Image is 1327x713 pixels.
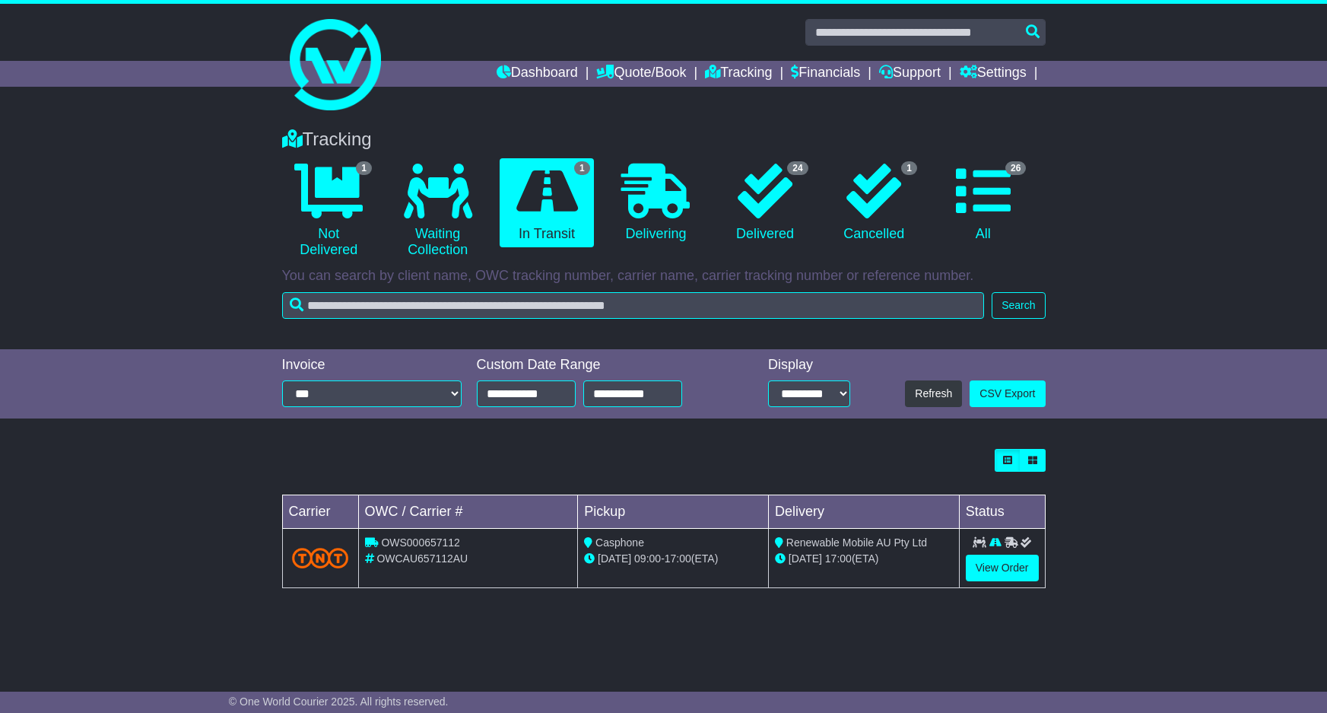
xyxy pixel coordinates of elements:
span: Casphone [595,536,644,549]
span: 17:00 [825,552,852,565]
span: 24 [787,161,808,175]
div: Tracking [275,129,1053,151]
div: Custom Date Range [477,357,721,374]
a: View Order [966,555,1039,581]
span: © One World Courier 2025. All rights reserved. [229,695,449,708]
span: OWCAU657112AU [376,552,468,565]
div: - (ETA) [584,551,762,567]
td: Carrier [282,495,358,529]
a: Support [879,61,941,87]
td: Status [959,495,1045,529]
a: Financials [791,61,860,87]
div: Display [768,357,850,374]
p: You can search by client name, OWC tracking number, carrier name, carrier tracking number or refe... [282,268,1046,285]
a: 1 Not Delivered [282,158,376,264]
a: Tracking [705,61,772,87]
div: Invoice [282,357,462,374]
a: Dashboard [497,61,578,87]
span: 17:00 [665,552,691,565]
span: [DATE] [598,552,631,565]
a: 26 All [936,158,1030,248]
span: [DATE] [789,552,822,565]
div: (ETA) [775,551,953,567]
span: 09:00 [634,552,661,565]
td: Pickup [578,495,769,529]
span: 1 [356,161,372,175]
a: Quote/Book [596,61,686,87]
span: 26 [1005,161,1026,175]
a: 1 In Transit [500,158,593,248]
a: 1 Cancelled [827,158,921,248]
td: Delivery [768,495,959,529]
a: 24 Delivered [718,158,811,248]
button: Search [992,292,1045,319]
button: Refresh [905,380,962,407]
span: 1 [574,161,590,175]
a: CSV Export [970,380,1045,407]
span: OWS000657112 [381,536,460,549]
span: Renewable Mobile AU Pty Ltd [786,536,927,549]
td: OWC / Carrier # [358,495,578,529]
img: TNT_Domestic.png [292,548,349,568]
a: Delivering [609,158,703,248]
a: Settings [960,61,1027,87]
a: Waiting Collection [391,158,484,264]
span: 1 [901,161,917,175]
